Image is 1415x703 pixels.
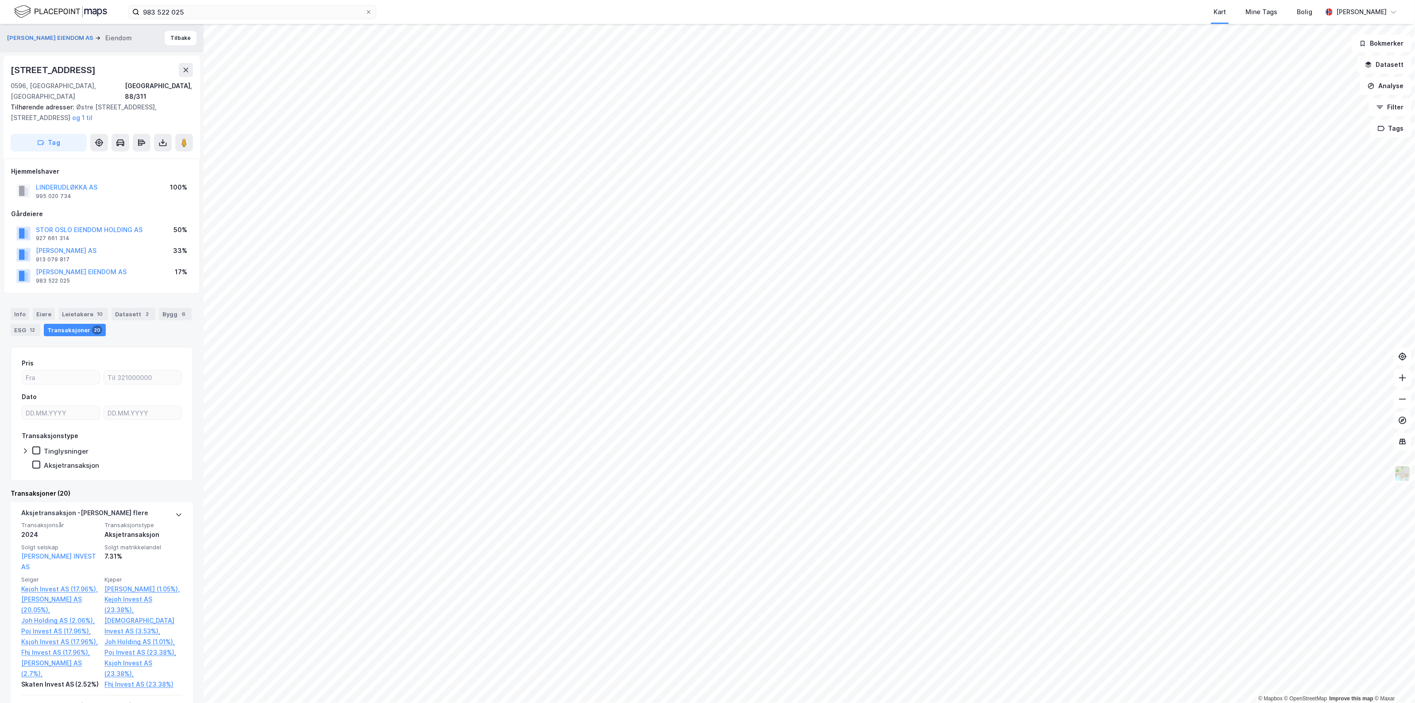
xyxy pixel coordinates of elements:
a: [PERSON_NAME] AS (2.7%), [21,658,99,679]
div: Østre [STREET_ADDRESS], [STREET_ADDRESS] [11,102,186,123]
div: 17% [175,267,187,277]
a: OpenStreetMap [1284,695,1327,702]
input: Fra [22,371,100,384]
img: logo.f888ab2527a4732fd821a326f86c7f29.svg [14,4,107,19]
iframe: Chat Widget [1371,660,1415,703]
div: Skaten Invest AS (2.52%) [21,679,99,690]
div: 7.31% [104,551,182,562]
button: Filter [1369,98,1411,116]
div: Aksjetransaksjon [44,461,99,470]
a: [PERSON_NAME] AS (20.05%), [21,594,99,615]
img: Z [1394,465,1411,482]
a: Fhj Invest AS (17.96%), [21,647,99,658]
div: [PERSON_NAME] [1336,7,1387,17]
a: Fhj Invest AS (23.38%) [104,679,182,690]
button: Tag [11,134,87,151]
a: Joh Holding AS (2.06%), [21,615,99,626]
div: 2024 [21,529,99,540]
div: ESG [11,324,40,336]
div: Bygg [159,308,192,320]
div: Mine Tags [1245,7,1277,17]
input: Til 321000000 [104,371,181,384]
div: 12 [28,326,37,334]
div: 995 020 734 [36,193,71,200]
input: Søk på adresse, matrikkel, gårdeiere, leietakere eller personer [139,5,365,19]
div: Tinglysninger [44,447,89,455]
div: 0596, [GEOGRAPHIC_DATA], [GEOGRAPHIC_DATA] [11,81,125,102]
div: 50% [174,225,187,235]
div: 100% [170,182,187,193]
a: Kejoh Invest AS (17.96%), [21,584,99,594]
a: Poj Invest AS (17.96%), [21,626,99,637]
button: Tilbake [165,31,197,45]
div: Hjemmelshaver [11,166,193,177]
a: Ksjoh Invest AS (17.96%), [21,637,99,647]
div: 33% [173,245,187,256]
span: Solgt matrikkelandel [104,544,182,551]
span: Selger [21,576,99,583]
a: [PERSON_NAME] INVEST AS [21,552,96,571]
button: [PERSON_NAME] EIENDOM AS [7,34,95,43]
span: Solgt selskap [21,544,99,551]
div: Transaksjoner [44,324,106,336]
input: DD.MM.YYYY [22,406,100,419]
input: DD.MM.YYYY [104,406,181,419]
a: Kejoh Invest AS (23.38%), [104,594,182,615]
div: Aksjetransaksjon - [PERSON_NAME] flere [21,508,148,522]
div: Transaksjonstype [22,431,78,441]
div: Gårdeiere [11,209,193,219]
div: Pris [22,358,34,369]
div: 913 079 817 [36,256,69,263]
span: Transaksjonsår [21,521,99,529]
div: Dato [22,392,37,402]
div: 6 [179,310,188,318]
div: 983 522 025 [36,277,70,284]
a: Joh Holding AS (1.01%), [104,637,182,647]
a: [DEMOGRAPHIC_DATA] Invest AS (3.53%), [104,615,182,637]
div: Datasett [112,308,155,320]
div: Bolig [1297,7,1312,17]
div: Eiere [33,308,55,320]
div: Transaksjoner (20) [11,488,193,499]
a: Ksjoh Invest AS (23.38%), [104,658,182,679]
button: Tags [1370,120,1411,137]
div: 10 [95,310,104,318]
button: Analyse [1360,77,1411,95]
span: Kjøper [104,576,182,583]
div: [GEOGRAPHIC_DATA], 88/311 [125,81,193,102]
div: Info [11,308,29,320]
div: Aksjetransaksjon [104,529,182,540]
a: Poj Invest AS (23.38%), [104,647,182,658]
button: Datasett [1357,56,1411,74]
a: [PERSON_NAME] (1.05%), [104,584,182,594]
div: Leietakere [58,308,108,320]
a: Improve this map [1330,695,1373,702]
div: Eiendom [105,33,132,43]
div: 2 [143,310,152,318]
div: 20 [92,326,102,334]
span: Tilhørende adresser: [11,103,76,111]
span: Transaksjonstype [104,521,182,529]
div: 927 661 314 [36,235,69,242]
div: Kart [1214,7,1226,17]
button: Bokmerker [1352,35,1411,52]
a: Mapbox [1258,695,1283,702]
div: [STREET_ADDRESS] [11,63,97,77]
